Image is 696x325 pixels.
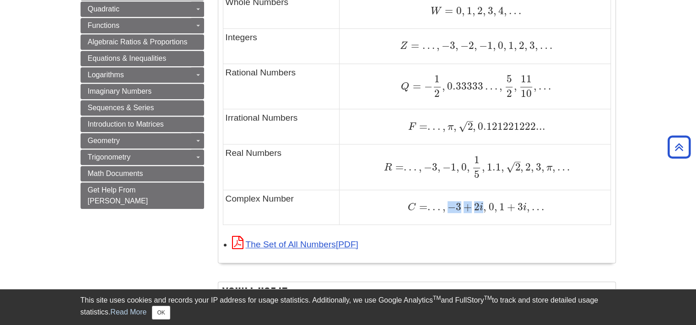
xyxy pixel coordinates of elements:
[152,306,170,320] button: Close
[530,201,544,213] span: …
[556,161,570,173] span: …
[483,201,486,213] span: ,
[497,80,502,92] span: ,
[520,161,523,173] span: ,
[223,109,340,144] td: Irrational Numbers
[504,201,515,213] span: +
[88,87,152,95] span: Imaginary Numbers
[399,41,407,51] span: Z
[472,201,480,213] span: 2
[81,182,204,209] a: Get Help From [PERSON_NAME]
[528,39,535,52] span: 3
[441,120,446,133] span: ,
[88,137,120,144] span: Geometry
[81,149,204,165] a: Trigonometry
[534,161,541,173] span: 3
[483,80,497,92] span: …
[467,161,470,173] span: ,
[531,161,534,173] span: ,
[493,5,496,17] span: ,
[496,39,503,52] span: 0
[223,29,340,64] td: Integers
[81,1,204,17] a: Quadratic
[517,39,524,52] span: 2
[484,295,492,301] sup: TM
[486,201,494,213] span: 0
[477,39,487,52] span: −
[664,141,694,153] a: Back to Top
[480,202,483,213] span: i
[88,71,124,79] span: Logarithms
[475,5,483,17] span: 2
[436,120,441,133] span: .
[218,282,615,306] h2: You'll use it...
[459,161,467,173] span: 0
[88,5,119,13] span: Quadratic
[430,6,441,16] span: W
[427,120,431,133] span: .
[503,39,507,52] span: ,
[521,87,532,100] span: 10
[456,161,459,173] span: ,
[392,161,404,173] span: =
[446,201,456,213] span: −
[474,168,480,181] span: 5
[453,5,462,17] span: 0
[223,64,340,109] td: Rational Numbers
[483,5,486,17] span: ,
[514,39,517,52] span: ,
[431,201,436,213] span: .
[459,39,469,52] span: −
[474,154,480,166] span: 1
[514,80,517,92] span: ,
[81,133,204,149] a: Geometry
[453,120,457,133] span: ,
[507,5,521,17] span: …
[515,155,521,168] span: –
[527,201,530,213] span: ,
[486,5,493,17] span: 3
[416,201,427,213] span: =
[81,34,204,50] a: Algebraic Ratios & Proportions
[481,161,485,173] span: ,
[515,161,521,173] span: 2
[88,21,119,29] span: Functions
[232,240,358,249] a: Link opens in new window
[456,201,461,213] span: 3
[440,39,450,52] span: −
[421,80,432,92] span: −
[506,87,512,100] span: 2
[515,201,523,213] span: 3
[81,67,204,83] a: Logarithms
[455,39,459,52] span: ,
[434,87,440,100] span: 2
[81,51,204,66] a: Equations & Inequalities
[468,120,473,133] span: 2
[469,39,474,52] span: 2
[496,5,504,17] span: 4
[441,201,446,213] span: ,
[487,39,493,52] span: 1
[523,202,527,213] span: i
[450,39,455,52] span: 3
[408,122,415,132] span: F
[88,120,164,128] span: Introduction to Matrices
[504,5,507,17] span: ,
[441,161,451,173] span: −
[81,295,616,320] div: This site uses cookies and records your IP address for usage statistics. Additionally, we use Goo...
[468,115,473,127] span: –
[506,73,512,85] span: 5
[494,201,497,213] span: ,
[434,73,440,85] span: 1
[521,73,532,85] span: 11
[451,161,456,173] span: 1
[465,5,472,17] span: 1
[476,120,545,133] span: 0.121221222...
[223,144,340,190] td: Real Numbers
[81,166,204,181] a: Math Documents
[408,39,419,52] span: =
[446,122,453,132] span: π
[474,39,477,52] span: ,
[400,82,409,92] span: Q
[506,161,515,173] span: √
